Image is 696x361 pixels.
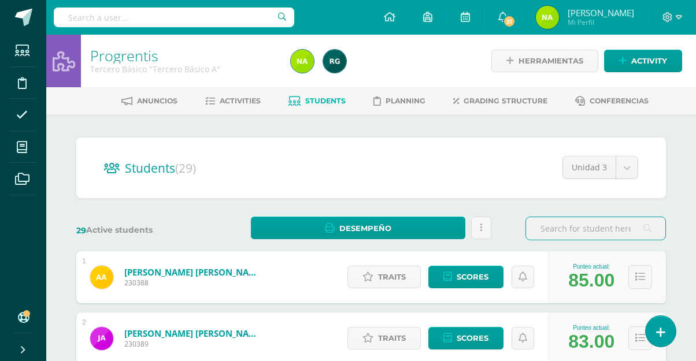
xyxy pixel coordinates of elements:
[90,327,113,350] img: 3d57d3ff54951a5095633ef27f9ced1d.png
[305,96,346,105] span: Students
[568,325,614,331] div: Punteo actual:
[124,278,263,288] span: 230388
[220,96,261,105] span: Activities
[291,50,314,73] img: e7204cb6e19894517303226b3150e977.png
[572,157,607,178] span: Unidad 3
[288,92,346,110] a: Students
[503,15,516,28] span: 31
[82,257,86,265] div: 1
[464,96,547,105] span: Grading structure
[491,50,598,72] a: Herramientas
[323,50,346,73] img: e044b199acd34bf570a575bac584e1d1.png
[604,50,682,72] a: Activity
[631,50,667,72] span: Activity
[568,263,614,270] div: Punteo actual:
[121,92,177,110] a: Anuncios
[76,225,86,236] span: 29
[536,6,559,29] img: e7204cb6e19894517303226b3150e977.png
[373,92,425,110] a: Planning
[339,218,391,239] span: Desempeño
[124,266,263,278] a: [PERSON_NAME] [PERSON_NAME]
[526,217,665,240] input: Search for student here…
[378,327,406,349] span: Traits
[453,92,547,110] a: Grading structure
[54,8,294,27] input: Search a user…
[519,50,583,72] span: Herramientas
[76,225,217,236] label: Active students
[90,46,158,65] a: Progrentis
[205,92,261,110] a: Activities
[90,47,277,64] h1: Progrentis
[568,7,634,18] span: [PERSON_NAME]
[428,327,504,349] a: Scores
[124,327,263,339] a: [PERSON_NAME] [PERSON_NAME]
[378,266,406,288] span: Traits
[124,339,263,349] span: 230389
[90,64,277,75] div: Tercero Básico 'Tercero Básico A'
[175,160,196,176] span: (29)
[568,270,614,291] div: 85.00
[347,327,421,349] a: Traits
[347,266,421,288] a: Traits
[568,331,614,352] div: 83.00
[125,160,196,176] span: Students
[90,266,113,289] img: 104ed11ed9f0f45768da48e925a69007.png
[457,327,488,349] span: Scores
[563,157,638,178] a: Unidad 3
[575,92,649,110] a: Conferencias
[386,96,425,105] span: Planning
[457,266,488,288] span: Scores
[137,96,177,105] span: Anuncios
[568,17,634,27] span: Mi Perfil
[428,266,504,288] a: Scores
[82,318,86,326] div: 2
[251,217,465,239] a: Desempeño
[590,96,649,105] span: Conferencias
